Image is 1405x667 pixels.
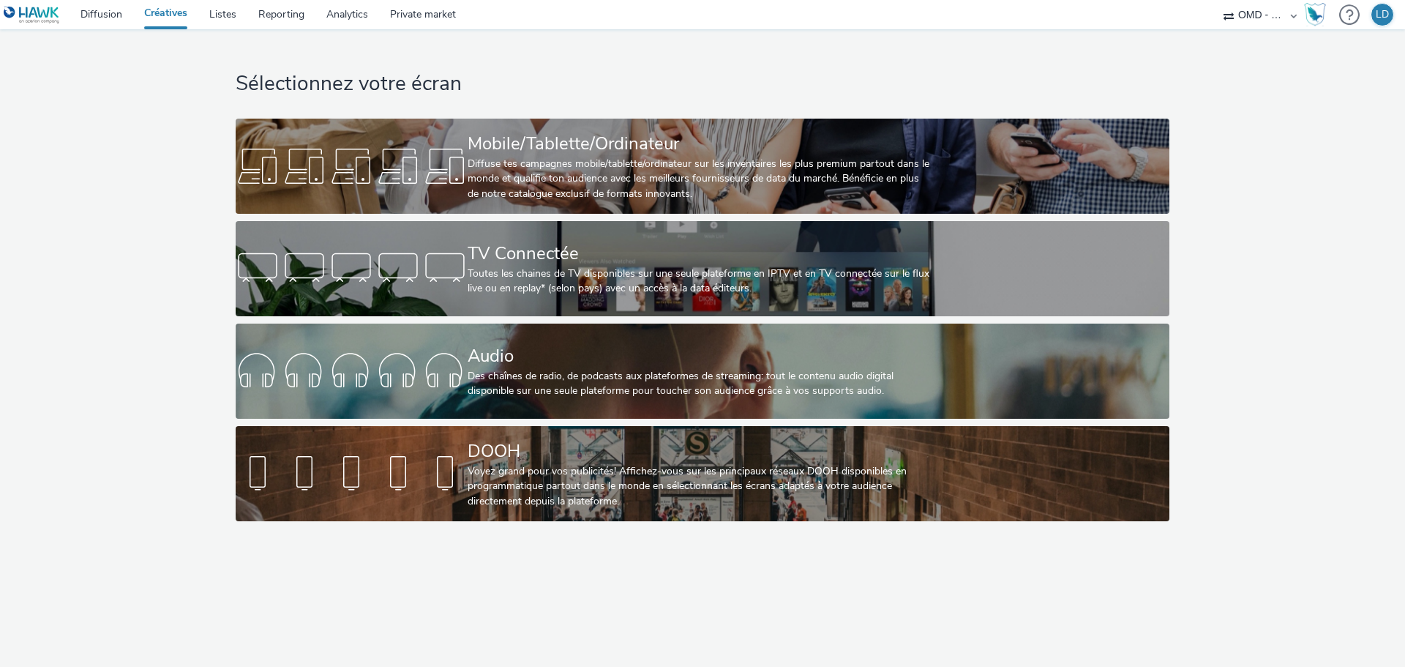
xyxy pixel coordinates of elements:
[468,464,932,509] div: Voyez grand pour vos publicités! Affichez-vous sur les principaux réseaux DOOH disponibles en pro...
[236,221,1169,316] a: TV ConnectéeToutes les chaines de TV disponibles sur une seule plateforme en IPTV et en TV connec...
[1304,3,1332,26] a: Hawk Academy
[468,439,932,464] div: DOOH
[236,324,1169,419] a: AudioDes chaînes de radio, de podcasts aux plateformes de streaming: tout le contenu audio digita...
[468,157,932,201] div: Diffuse tes campagnes mobile/tablette/ordinateur sur les inventaires les plus premium partout dan...
[468,369,932,399] div: Des chaînes de radio, de podcasts aux plateformes de streaming: tout le contenu audio digital dis...
[468,267,932,297] div: Toutes les chaines de TV disponibles sur une seule plateforme en IPTV et en TV connectée sur le f...
[236,119,1169,214] a: Mobile/Tablette/OrdinateurDiffuse tes campagnes mobile/tablette/ordinateur sur les inventaires le...
[468,131,932,157] div: Mobile/Tablette/Ordinateur
[1304,3,1326,26] img: Hawk Academy
[468,241,932,267] div: TV Connectée
[236,70,1169,98] h1: Sélectionnez votre écran
[236,426,1169,521] a: DOOHVoyez grand pour vos publicités! Affichez-vous sur les principaux réseaux DOOH disponibles en...
[1376,4,1389,26] div: LD
[468,343,932,369] div: Audio
[4,6,60,24] img: undefined Logo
